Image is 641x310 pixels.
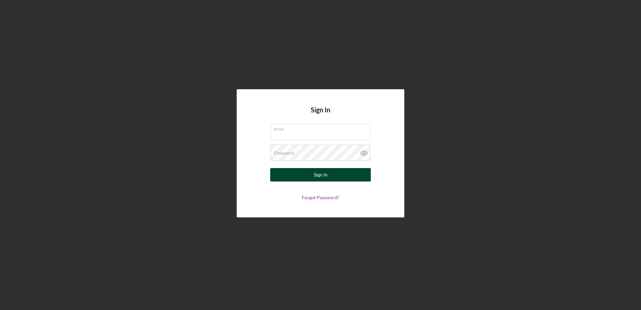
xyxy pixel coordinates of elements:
a: Forgot Password? [302,195,339,200]
button: Sign In [270,168,371,182]
label: Email [274,124,370,132]
div: Sign In [314,168,328,182]
label: Password [274,150,294,156]
h4: Sign In [311,106,330,124]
